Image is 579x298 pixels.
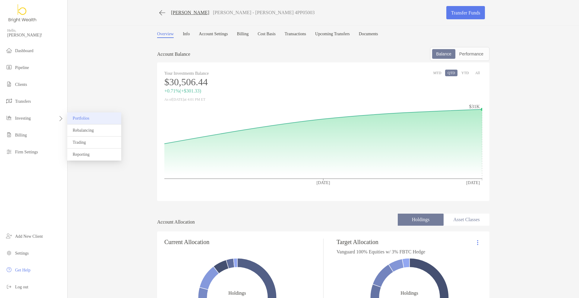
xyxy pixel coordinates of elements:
a: Transfer Funds [446,6,485,19]
span: Get Help [15,268,30,272]
p: Your Investments Balance [164,70,323,77]
span: Trading [73,140,86,145]
a: Transactions [285,32,306,38]
h4: Account Allocation [157,219,195,225]
span: [PERSON_NAME]! [7,33,64,38]
span: Firm Settings [15,150,38,154]
span: Dashboard [15,49,33,53]
span: Billing [15,133,27,137]
div: Performance [456,50,487,58]
button: MTD [431,70,444,76]
img: Icon List Menu [477,240,478,245]
span: Holdings [400,290,418,296]
p: [PERSON_NAME] - [PERSON_NAME] 4PP05003 [213,10,315,15]
a: Billing [237,32,249,38]
p: Account Balance [157,50,190,58]
tspan: [DATE] [466,180,480,185]
span: Settings [15,251,29,256]
a: Cost Basis [258,32,276,38]
a: Overview [157,32,174,38]
p: Vanguard 100% Equities w/ 3% FBTC Hedge [337,248,425,256]
button: All [473,70,482,76]
div: segmented control [430,47,489,61]
div: Balance [433,50,455,58]
h4: Target Allocation [337,239,425,246]
img: get-help icon [5,266,13,273]
img: firm-settings icon [5,148,13,155]
p: +0.71% ( +$301.33 ) [164,87,323,95]
span: Reporting [73,152,90,157]
img: clients icon [5,80,13,88]
span: Add New Client [15,234,43,239]
p: As of [DATE] at 4:01 PM ET [164,96,323,103]
img: dashboard icon [5,47,13,54]
a: Documents [359,32,378,38]
span: Rebalancing [73,128,94,133]
tspan: $31K [469,104,480,109]
a: Info [183,32,190,38]
img: logout icon [5,283,13,290]
li: Holdings [398,214,444,226]
span: Clients [15,82,27,87]
button: QTD [445,70,457,76]
button: YTD [459,70,471,76]
span: Transfers [15,99,31,104]
img: billing icon [5,131,13,138]
span: Portfolios [73,116,89,121]
span: Pipeline [15,65,29,70]
a: [PERSON_NAME] [171,10,209,15]
li: Asset Classes [444,214,489,226]
img: settings icon [5,249,13,256]
tspan: [DATE] [316,180,330,185]
a: Account Settings [199,32,228,38]
img: pipeline icon [5,64,13,71]
h4: Current Allocation [164,239,209,246]
p: $30,506.44 [164,78,323,86]
img: transfers icon [5,97,13,105]
span: Log out [15,285,28,289]
img: add_new_client icon [5,232,13,240]
span: Holdings [228,290,246,296]
img: investing icon [5,114,13,121]
span: Investing [15,116,31,121]
img: Zoe Logo [7,2,38,24]
a: Upcoming Transfers [315,32,350,38]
